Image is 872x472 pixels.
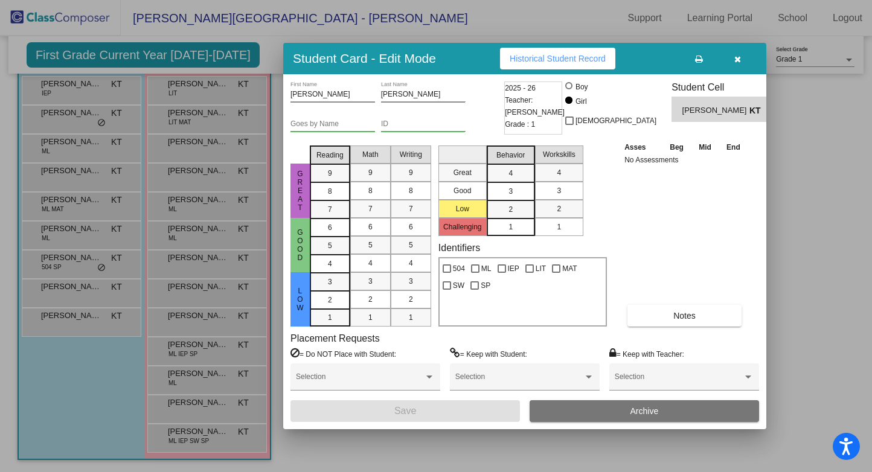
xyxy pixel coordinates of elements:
[508,261,519,276] span: IEP
[481,261,492,276] span: ML
[409,312,413,323] span: 1
[557,222,561,232] span: 1
[368,258,373,269] span: 4
[557,185,561,196] span: 3
[368,185,373,196] span: 8
[290,120,375,129] input: goes by name
[673,311,696,321] span: Notes
[508,168,513,179] span: 4
[328,276,332,287] span: 3
[575,113,656,128] span: [DEMOGRAPHIC_DATA]
[295,228,306,262] span: Good
[394,406,416,416] span: Save
[368,240,373,250] span: 5
[293,51,436,66] h3: Student Card - Edit Mode
[362,149,379,160] span: Math
[409,222,413,232] span: 6
[328,168,332,179] span: 9
[328,240,332,251] span: 5
[508,186,513,197] span: 3
[543,149,575,160] span: Workskills
[496,150,525,161] span: Behavior
[630,406,659,416] span: Archive
[505,82,536,94] span: 2025 - 26
[368,203,373,214] span: 7
[621,141,662,154] th: Asses
[719,141,748,154] th: End
[290,400,520,422] button: Save
[328,222,332,233] span: 6
[409,185,413,196] span: 8
[368,312,373,323] span: 1
[409,167,413,178] span: 9
[409,240,413,250] span: 5
[290,348,396,360] label: = Do NOT Place with Student:
[328,204,332,215] span: 7
[409,258,413,269] span: 4
[368,167,373,178] span: 9
[557,203,561,214] span: 2
[409,294,413,305] span: 2
[672,81,777,93] h3: Student Cell
[328,312,332,323] span: 1
[316,150,344,161] span: Reading
[481,278,490,293] span: SP
[562,261,577,276] span: MAT
[749,104,766,117] span: KT
[328,258,332,269] span: 4
[662,141,691,154] th: Beg
[508,222,513,232] span: 1
[368,222,373,232] span: 6
[575,96,587,107] div: Girl
[621,154,748,166] td: No Assessments
[530,400,759,422] button: Archive
[453,261,465,276] span: 504
[505,118,535,130] span: Grade : 1
[450,348,527,360] label: = Keep with Student:
[409,276,413,287] span: 3
[295,170,306,212] span: Great
[609,348,684,360] label: = Keep with Teacher:
[505,94,565,118] span: Teacher: [PERSON_NAME]
[328,186,332,197] span: 8
[682,104,749,117] span: [PERSON_NAME]
[575,81,588,92] div: Boy
[557,167,561,178] span: 4
[536,261,546,276] span: LIT
[409,203,413,214] span: 7
[508,204,513,215] span: 2
[290,333,380,344] label: Placement Requests
[510,54,606,63] span: Historical Student Record
[691,141,719,154] th: Mid
[368,276,373,287] span: 3
[295,287,306,312] span: Low
[400,149,422,160] span: Writing
[438,242,480,254] label: Identifiers
[627,305,742,327] button: Notes
[453,278,464,293] span: SW
[328,295,332,305] span: 2
[368,294,373,305] span: 2
[500,48,615,69] button: Historical Student Record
